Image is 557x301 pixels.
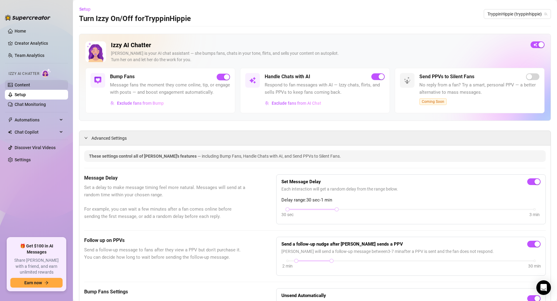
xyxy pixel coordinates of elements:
span: expanded [84,136,88,140]
span: Send a follow-up message to fans after they view a PPV but don't purchase it. You can decide how ... [84,247,246,261]
span: arrow-right [44,281,49,285]
span: Exclude fans from Bump [117,101,164,106]
span: Advanced Settings [91,135,127,142]
span: Share [PERSON_NAME] with a friend, and earn unlimited rewards [10,257,63,275]
div: 30 min [528,263,541,269]
img: svg%3e [265,101,269,105]
a: Setup [15,92,26,97]
a: Home [15,29,26,33]
span: No reply from a fan? Try a smart, personal PPV — a better alternative to mass messages. [419,82,539,96]
a: Chat Monitoring [15,102,46,107]
h5: Send PPVs to Silent Fans [419,73,474,80]
button: Setup [79,4,95,14]
span: team [544,12,548,16]
a: Team Analytics [15,53,44,58]
div: 2 min [282,263,293,269]
strong: Set Message Delay [281,179,321,184]
img: Izzy AI Chatter [85,41,106,62]
img: AI Chatter [42,68,51,77]
h5: Follow up on PPVs [84,237,246,244]
span: Respond to fan messages with AI — Izzy chats, flirts, and sells PPVs to keep fans coming back. [265,82,385,96]
div: Open Intercom Messenger [536,280,551,295]
span: Coming Soon [419,98,447,105]
span: thunderbolt [8,117,13,122]
a: Content [15,82,30,87]
h5: Handle Chats with AI [265,73,310,80]
h3: Turn Izzy On/Off for TryppinHippie [79,14,191,24]
img: svg%3e [94,77,101,84]
h2: Izzy AI Chatter [111,41,526,49]
span: TryppinHippie (tryppinhippie) [487,9,547,19]
span: [PERSON_NAME] will send a follow-up message between 3 - 7 min after a PPV is sent and the fan doe... [281,248,541,255]
span: These settings control all of [PERSON_NAME]'s features [89,154,198,159]
span: Setup [79,7,91,12]
span: Izzy AI Chatter [9,71,39,77]
h5: Bump Fans [110,73,135,80]
h5: Message Delay [84,174,246,182]
span: Delay range: 30 sec - 1 min [281,197,541,204]
div: expanded [84,135,91,141]
img: svg%3e [249,77,256,84]
img: logo-BBDzfeDw.svg [5,15,50,21]
a: Discover Viral Videos [15,145,56,150]
a: Settings [15,157,31,162]
span: Automations [15,115,58,125]
img: svg%3e [110,101,115,105]
span: Exclude fans from AI Chat [272,101,321,106]
button: Earn nowarrow-right [10,278,63,288]
span: Message fans the moment they come online, tip, or engage with posts — and boost engagement automa... [110,82,230,96]
div: 30 sec [281,211,294,218]
span: Chat Copilot [15,127,58,137]
strong: Unsend Automatically [281,293,326,298]
span: — including Bump Fans, Handle Chats with AI, and Send PPVs to Silent Fans. [198,154,341,159]
img: svg%3e [404,77,411,84]
button: Exclude fans from AI Chat [265,98,321,108]
span: Each interaction will get a random delay from the range below. [281,186,541,192]
span: Set a delay to make message timing feel more natural. Messages will send at a random time within ... [84,184,246,220]
span: Earn now [24,280,42,285]
h5: Bump Fans Settings [84,288,246,296]
a: Creator Analytics [15,38,63,48]
strong: Send a follow-up nudge after [PERSON_NAME] sends a PPV [281,241,403,247]
div: 3 min [529,211,540,218]
button: Exclude fans from Bump [110,98,164,108]
div: [PERSON_NAME] is your AI chat assistant — she bumps fans, chats in your tone, flirts, and sells y... [111,50,526,63]
img: Chat Copilot [8,130,12,134]
span: 🎁 Get $100 in AI Messages [10,243,63,255]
